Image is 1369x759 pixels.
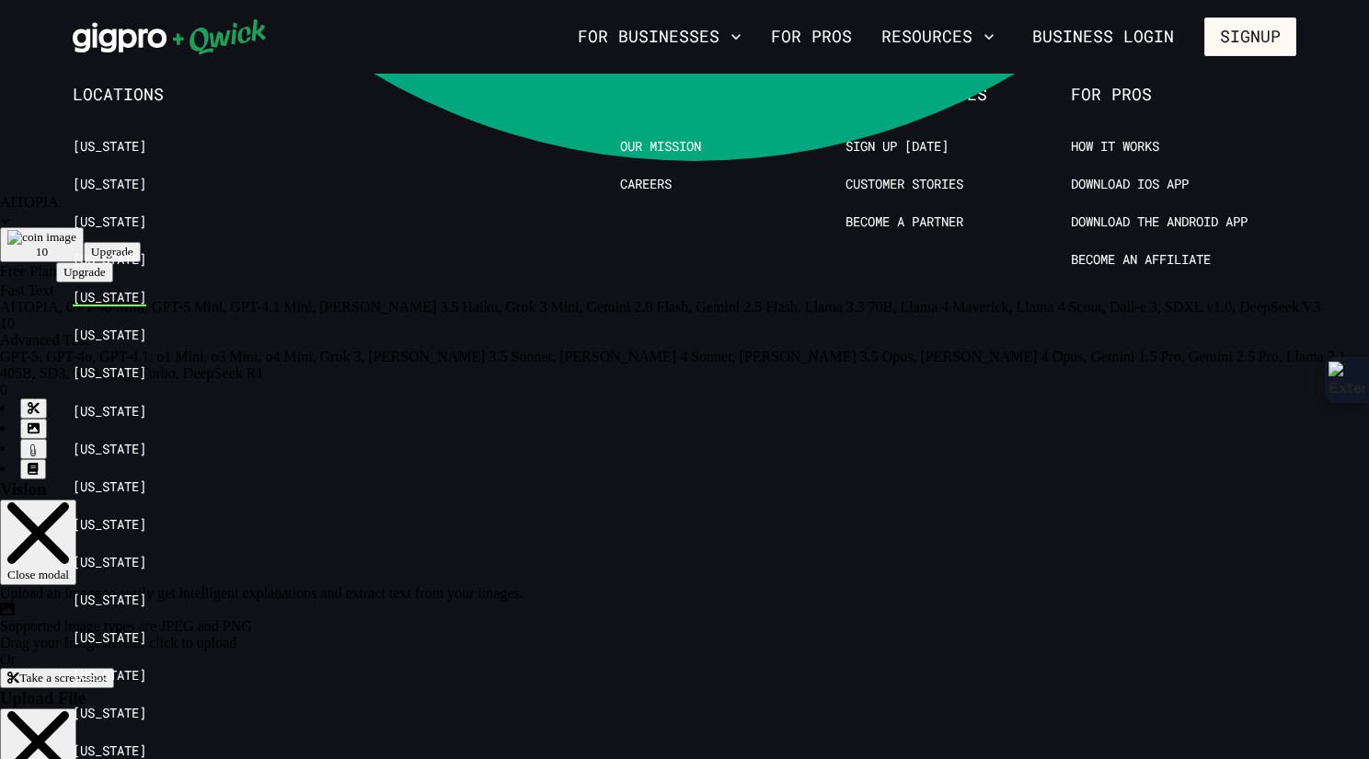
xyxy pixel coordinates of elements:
[73,478,146,496] a: [US_STATE]
[1071,138,1159,155] a: How it Works
[570,21,749,52] button: For Businesses
[73,667,146,684] a: [US_STATE]
[7,568,69,581] span: Close modal
[7,230,76,245] img: coin image
[73,176,146,193] a: [US_STATE]
[73,629,146,647] a: [US_STATE]
[1071,176,1189,193] a: Download IOS App
[7,245,76,259] div: 10
[620,138,701,155] a: Our Mission
[56,262,113,282] button: Upgrade
[1071,251,1211,269] a: Become an Affiliate
[1204,17,1296,56] button: Signup
[620,176,672,193] a: Careers
[73,516,146,534] a: [US_STATE]
[73,213,146,231] a: [US_STATE]
[1329,362,1365,398] img: Extension Icon
[73,364,146,382] a: [US_STATE]
[73,705,146,722] a: [US_STATE]
[73,403,146,420] a: [US_STATE]
[73,138,146,155] a: [US_STATE]
[73,289,146,306] a: [US_STATE]
[73,327,146,344] a: [US_STATE]
[764,21,859,52] a: For Pros
[73,554,146,571] a: [US_STATE]
[84,242,141,262] button: Upgrade
[73,251,146,269] a: [US_STATE]
[846,176,963,193] a: Customer stories
[73,441,146,458] a: [US_STATE]
[1071,213,1248,231] a: Download the Android App
[874,21,1002,52] button: Resources
[846,213,963,231] a: Become a Partner
[73,592,146,609] a: [US_STATE]
[846,138,949,155] a: Sign up [DATE]
[1017,17,1190,56] a: Business Login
